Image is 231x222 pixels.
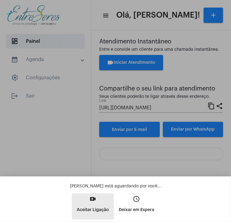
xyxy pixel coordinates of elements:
[72,193,114,220] button: Aceitar Ligação
[5,183,226,189] p: [PERSON_NAME] está aguardando por você...
[133,195,140,203] mat-icon: access_time
[89,195,96,203] mat-icon: video_call
[73,177,114,186] div: Aceitar ligação
[114,193,159,220] button: Deixar em Espera
[119,204,154,215] p: Deixar em Espera
[77,204,109,215] p: Aceitar Ligação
